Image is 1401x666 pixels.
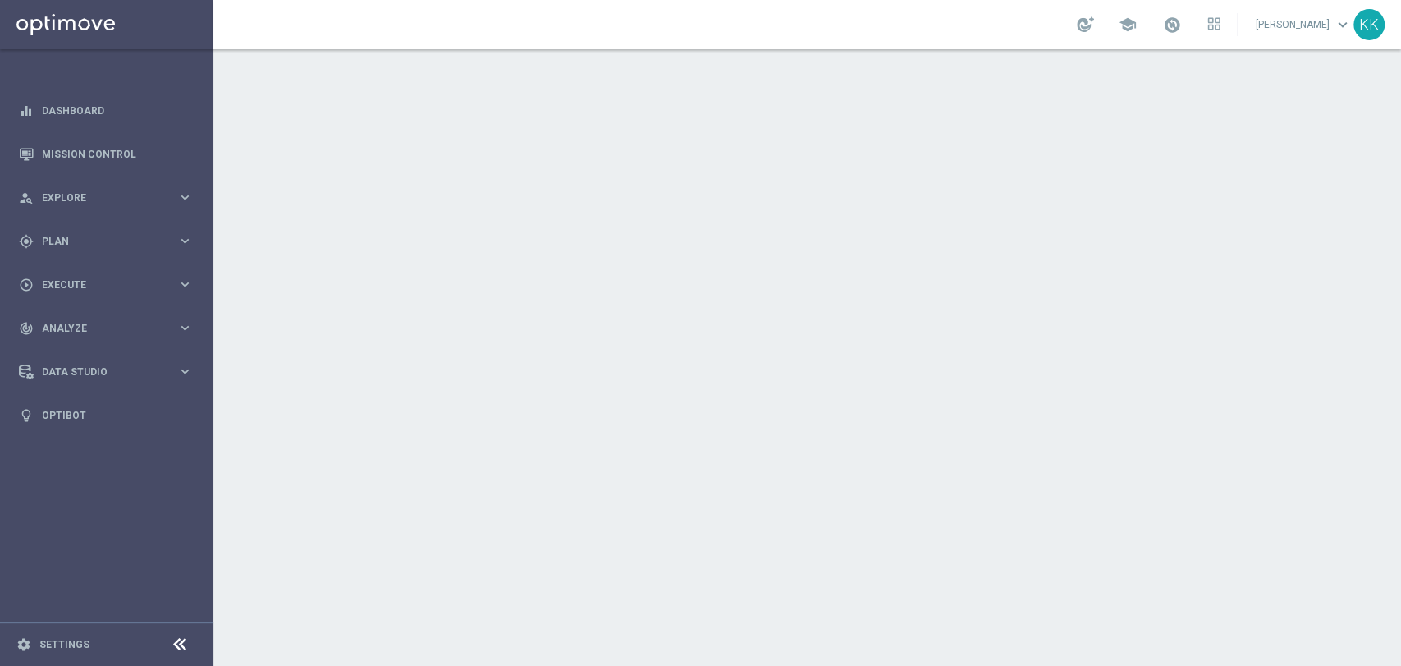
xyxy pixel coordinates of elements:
a: Optibot [42,393,193,437]
i: keyboard_arrow_right [177,277,193,292]
div: Plan [19,234,177,249]
i: keyboard_arrow_right [177,190,193,205]
a: [PERSON_NAME]keyboard_arrow_down [1254,12,1353,37]
div: Execute [19,278,177,292]
div: Data Studio [19,365,177,379]
i: lightbulb [19,408,34,423]
div: KK [1353,9,1385,40]
div: Dashboard [19,89,193,132]
i: track_changes [19,321,34,336]
div: Explore [19,191,177,205]
button: play_circle_outline Execute keyboard_arrow_right [18,278,194,292]
span: school [1119,16,1137,34]
i: play_circle_outline [19,278,34,292]
span: Data Studio [42,367,177,377]
a: Dashboard [42,89,193,132]
span: Explore [42,193,177,203]
button: Mission Control [18,148,194,161]
i: equalizer [19,103,34,118]
a: Mission Control [42,132,193,176]
span: Analyze [42,324,177,333]
button: equalizer Dashboard [18,104,194,117]
button: Data Studio keyboard_arrow_right [18,365,194,379]
span: Execute [42,280,177,290]
button: lightbulb Optibot [18,409,194,422]
span: keyboard_arrow_down [1334,16,1352,34]
i: settings [16,637,31,652]
div: Analyze [19,321,177,336]
span: Plan [42,237,177,246]
i: keyboard_arrow_right [177,364,193,379]
i: gps_fixed [19,234,34,249]
button: gps_fixed Plan keyboard_arrow_right [18,235,194,248]
div: Optibot [19,393,193,437]
button: person_search Explore keyboard_arrow_right [18,191,194,204]
a: Settings [39,640,89,650]
div: Mission Control [19,132,193,176]
i: keyboard_arrow_right [177,233,193,249]
i: keyboard_arrow_right [177,320,193,336]
i: person_search [19,191,34,205]
button: track_changes Analyze keyboard_arrow_right [18,322,194,335]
